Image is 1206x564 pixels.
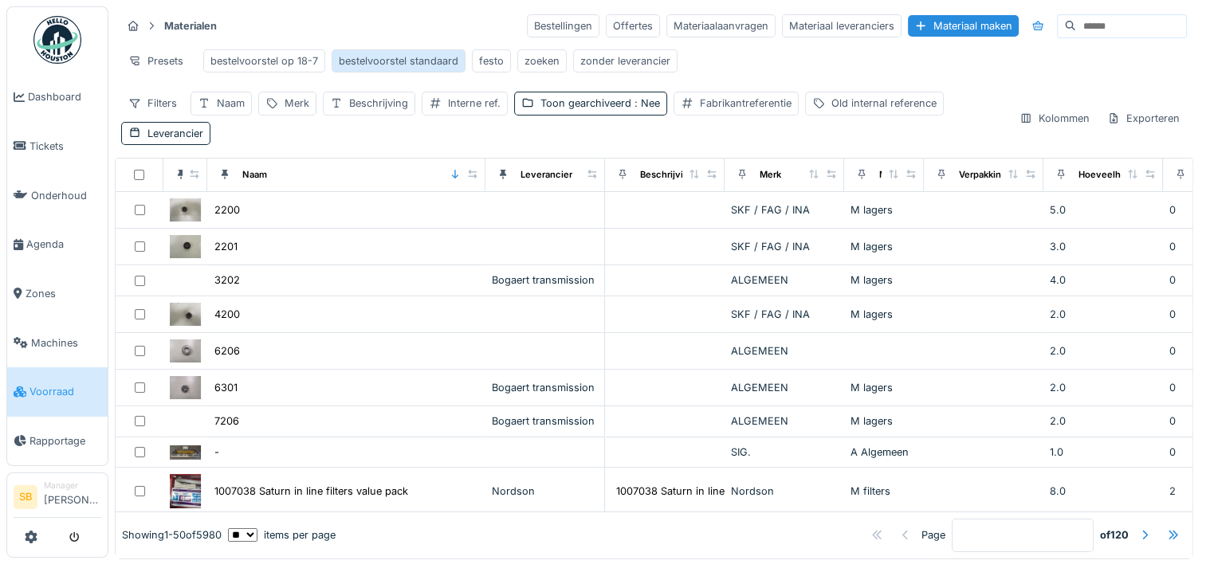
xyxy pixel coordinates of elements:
div: festo [479,53,504,69]
div: Fabrikantreferentie [700,96,792,111]
img: Badge_color-CXgf-gQk.svg [33,16,81,64]
div: M lagers [850,413,917,429]
div: Showing 1 - 50 of 5980 [122,527,222,542]
span: Bogaert transmission [492,274,595,286]
div: 8.0 [1050,484,1157,499]
div: 7206 [214,413,239,429]
div: SKF / FAG / INA [731,307,838,322]
div: Naam [242,168,267,182]
div: Leverancier [521,168,572,182]
a: Voorraad [7,367,108,417]
div: Materiaal leveranciers [782,14,902,37]
div: M lagers [850,307,917,322]
div: 1007038 Saturn in line filters value pack verp... [616,484,844,499]
div: Verpakking [959,168,1007,182]
div: Filters [121,92,184,115]
div: 4.0 [1050,272,1157,288]
div: Old internal reference [831,96,937,111]
div: zonder leverancier [580,53,670,69]
div: Bestellingen [527,14,599,37]
div: SKF / FAG / INA [731,202,838,217]
div: SIG. [731,445,838,460]
img: 6301 [170,376,201,399]
img: 2200 [170,198,201,221]
div: 3202 [214,272,240,288]
div: Offertes [606,14,660,37]
div: M filters [850,484,917,499]
span: Nordson [492,485,535,497]
div: Presets [121,49,191,72]
div: Leverancier [147,126,203,141]
img: 2201 [170,235,201,258]
div: A Algemeen [850,445,917,460]
div: Materiaalaanvragen [666,14,776,37]
strong: of 120 [1100,527,1129,542]
div: 2.0 [1050,413,1157,429]
img: 6206 [170,339,201,362]
div: bestelvoorstel standaard [339,53,458,69]
div: ALGEMEEN [731,380,838,395]
div: Page [921,527,945,542]
div: 1007038 Saturn in line filters value pack [214,484,408,499]
div: zoeken [524,53,560,69]
a: Machines [7,318,108,367]
span: Voorraad [29,384,101,399]
div: items per page [228,527,336,542]
div: Hoeveelheid [1078,168,1134,182]
div: 2.0 [1050,307,1157,322]
a: Rapportage [7,417,108,466]
a: Agenda [7,220,108,269]
div: ALGEMEEN [731,343,838,358]
div: Exporteren [1100,107,1187,130]
div: Beschrijving [640,168,694,182]
div: M lagers [850,272,917,288]
div: 2200 [214,202,240,217]
div: - [214,445,219,460]
span: Bogaert transmission [492,382,595,394]
a: Dashboard [7,72,108,122]
div: Interne ref. [448,96,501,111]
div: Merk [760,168,781,182]
span: Onderhoud [31,188,101,203]
li: [PERSON_NAME] [44,480,101,514]
div: 4200 [214,307,240,322]
span: Agenda [26,237,101,252]
div: M lagers [850,202,917,217]
span: : Nee [631,97,660,109]
a: SB Manager[PERSON_NAME] [14,480,101,518]
span: Tickets [29,139,101,154]
div: 3.0 [1050,239,1157,254]
div: Merk [285,96,309,111]
a: Zones [7,269,108,319]
div: Manager [44,480,101,492]
div: Beschrijving [349,96,408,111]
div: M lagers [850,239,917,254]
div: 2.0 [1050,380,1157,395]
div: 2.0 [1050,343,1157,358]
img: - [170,445,201,460]
a: Tickets [7,122,108,171]
li: SB [14,485,37,509]
div: Naam [217,96,245,111]
span: Zones [26,286,101,301]
div: 6301 [214,380,238,395]
span: Dashboard [28,89,101,104]
div: Materiaal maken [908,15,1019,37]
div: SKF / FAG / INA [731,239,838,254]
span: Rapportage [29,433,101,448]
div: Materiaalcategorie [879,168,960,182]
div: ALGEMEEN [731,272,838,288]
span: Bogaert transmission [492,415,595,427]
strong: Materialen [158,18,223,33]
a: Onderhoud [7,170,108,220]
div: Nordson [731,484,838,499]
img: 1007038 Saturn in line filters value pack [170,474,201,508]
div: 5.0 [1050,202,1157,217]
div: 6206 [214,343,240,358]
div: bestelvoorstel op 18-7 [210,53,318,69]
div: 2201 [214,239,238,254]
div: Toon gearchiveerd [540,96,660,111]
span: Machines [31,335,101,351]
div: ALGEMEEN [731,413,838,429]
img: 4200 [170,303,201,326]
